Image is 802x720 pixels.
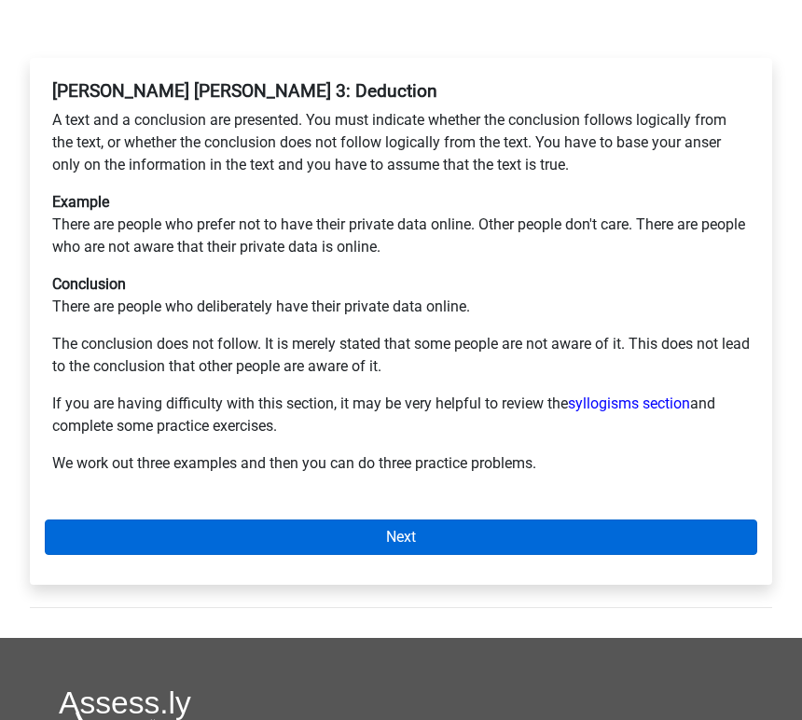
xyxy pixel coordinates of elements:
[52,193,109,211] b: Example
[52,191,750,258] p: There are people who prefer not to have their private data online. Other people don't care. There...
[45,519,757,555] a: Next
[52,109,750,176] p: A text and a conclusion are presented. You must indicate whether the conclusion follows logically...
[52,273,750,318] p: There are people who deliberately have their private data online.
[52,452,750,475] p: We work out three examples and then you can do three practice problems.
[52,333,750,378] p: The conclusion does not follow. It is merely stated that some people are not aware of it. This do...
[52,393,750,437] p: If you are having difficulty with this section, it may be very helpful to review the and complete...
[52,80,437,102] b: [PERSON_NAME] [PERSON_NAME] 3: Deduction
[568,395,690,412] a: syllogisms section
[52,275,126,293] b: Conclusion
